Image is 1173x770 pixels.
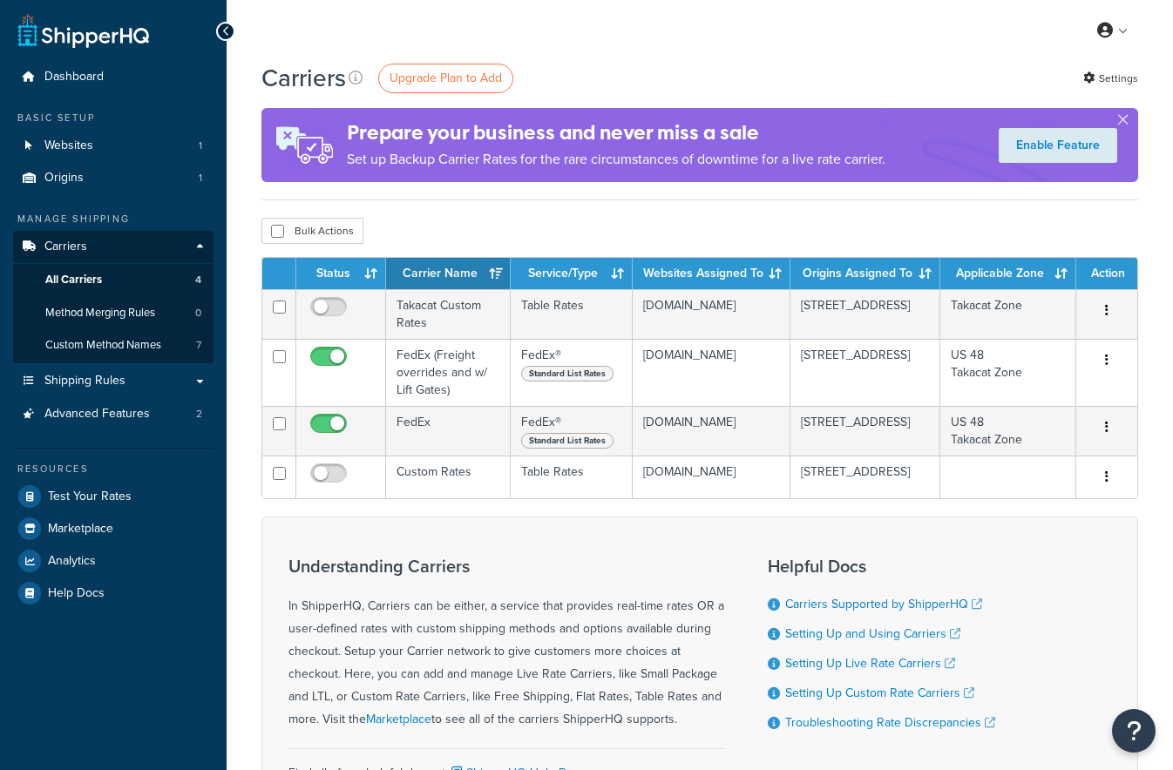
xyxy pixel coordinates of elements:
li: All Carriers [13,264,214,296]
td: [DOMAIN_NAME] [633,456,790,498]
div: Resources [13,462,214,476]
td: [STREET_ADDRESS] [790,456,940,498]
a: Marketplace [366,710,431,728]
th: Service/Type: activate to sort column ascending [511,258,634,289]
a: Analytics [13,545,214,577]
a: Carriers Supported by ShipperHQ [785,595,982,613]
a: Advanced Features 2 [13,398,214,430]
li: Origins [13,162,214,194]
li: Advanced Features [13,398,214,430]
span: Origins [44,171,84,186]
span: Dashboard [44,70,104,84]
a: Setting Up and Using Carriers [785,625,960,643]
td: [DOMAIN_NAME] [633,406,790,456]
a: ShipperHQ Home [18,13,149,48]
td: FedEx [386,406,511,456]
p: Set up Backup Carrier Rates for the rare circumstances of downtime for a live rate carrier. [347,147,885,172]
td: [DOMAIN_NAME] [633,289,790,339]
td: US 48 Takacat Zone [940,406,1076,456]
th: Origins Assigned To: activate to sort column ascending [790,258,940,289]
th: Status: activate to sort column ascending [296,258,386,289]
div: Basic Setup [13,111,214,125]
a: Shipping Rules [13,365,214,397]
a: Test Your Rates [13,481,214,512]
li: Custom Method Names [13,329,214,361]
span: Help Docs [48,586,105,601]
span: 4 [195,273,201,287]
a: Origins 1 [13,162,214,194]
span: Shipping Rules [44,374,125,388]
th: Action [1076,258,1137,289]
button: Open Resource Center [1112,709,1156,753]
th: Carrier Name: activate to sort column ascending [386,258,511,289]
td: [STREET_ADDRESS] [790,289,940,339]
span: 2 [196,407,202,422]
td: [STREET_ADDRESS] [790,339,940,406]
span: Websites [44,138,93,153]
h3: Understanding Carriers [288,557,724,576]
a: Settings [1083,66,1138,91]
li: Method Merging Rules [13,297,214,329]
span: Carriers [44,240,87,254]
th: Applicable Zone: activate to sort column ascending [940,258,1076,289]
a: All Carriers 4 [13,264,214,296]
li: Websites [13,130,214,162]
a: Setting Up Custom Rate Carriers [785,684,974,702]
a: Enable Feature [999,128,1117,163]
td: US 48 Takacat Zone [940,339,1076,406]
div: Manage Shipping [13,212,214,226]
td: Table Rates [511,289,634,339]
td: Takacat Custom Rates [386,289,511,339]
a: Custom Method Names 7 [13,329,214,361]
td: [STREET_ADDRESS] [790,406,940,456]
span: 0 [195,306,201,321]
span: Advanced Features [44,407,150,422]
h1: Carriers [261,61,346,95]
a: Websites 1 [13,130,214,162]
a: Troubleshooting Rate Discrepancies [785,713,995,732]
td: FedEx® [511,406,634,456]
div: In ShipperHQ, Carriers can be either, a service that provides real-time rates OR a user-defined r... [288,557,724,731]
td: FedEx (Freight overrides and w/ Lift Gates) [386,339,511,406]
th: Websites Assigned To: activate to sort column ascending [633,258,790,289]
span: Standard List Rates [521,433,614,449]
span: 1 [199,171,202,186]
td: Custom Rates [386,456,511,498]
span: Marketplace [48,522,113,537]
span: 7 [196,338,201,353]
span: Test Your Rates [48,490,132,504]
td: FedEx® [511,339,634,406]
a: Dashboard [13,61,214,93]
button: Bulk Actions [261,218,363,244]
span: Method Merging Rules [45,306,155,321]
img: ad-rules-rateshop-fe6ec290ccb7230408bd80ed9643f0289d75e0ffd9eb532fc0e269fcd187b520.png [261,108,347,182]
a: Method Merging Rules 0 [13,297,214,329]
a: Carriers [13,231,214,263]
span: 1 [199,138,202,153]
h4: Prepare your business and never miss a sale [347,118,885,147]
li: Carriers [13,231,214,363]
span: All Carriers [45,273,102,287]
span: Standard List Rates [521,366,614,382]
a: Setting Up Live Rate Carriers [785,654,955,672]
td: [DOMAIN_NAME] [633,339,790,406]
h3: Helpful Docs [768,557,995,576]
a: Upgrade Plan to Add [378,64,513,93]
a: Marketplace [13,513,214,544]
td: Takacat Zone [940,289,1076,339]
span: Custom Method Names [45,338,161,353]
td: Table Rates [511,456,634,498]
span: Analytics [48,554,96,569]
span: Upgrade Plan to Add [390,69,502,87]
a: Help Docs [13,577,214,609]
